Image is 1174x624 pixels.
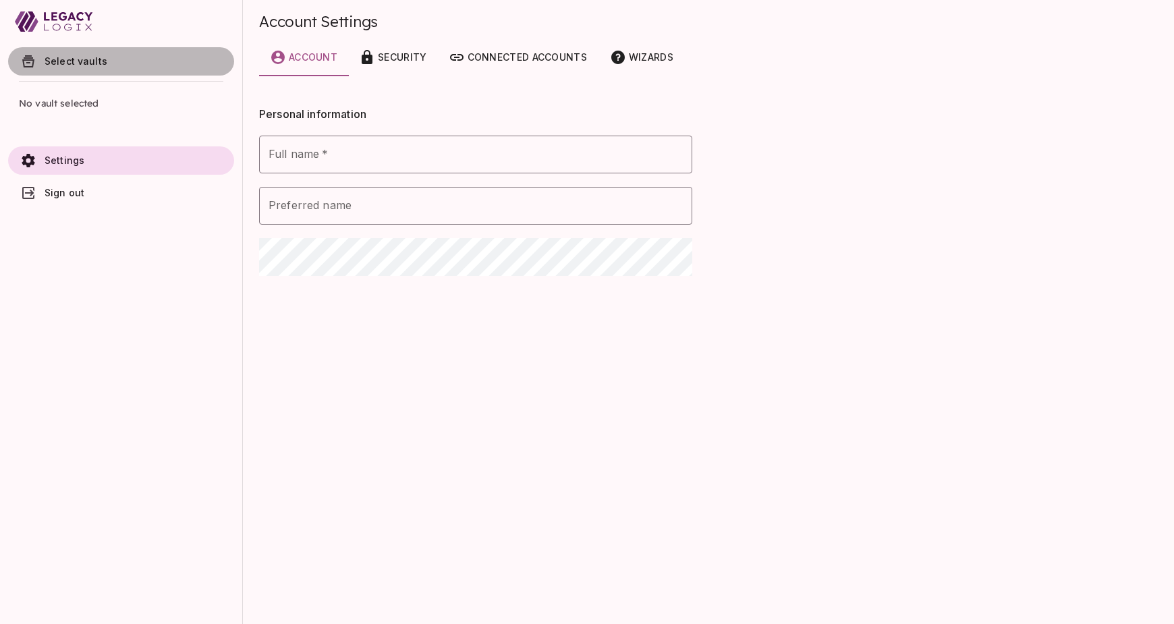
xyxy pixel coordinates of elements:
[359,49,426,65] div: Security
[270,49,337,65] div: Account
[19,87,223,119] span: No vault selected
[610,49,673,65] div: Wizards
[259,106,692,122] p: Personal information
[8,47,234,76] a: Select vaults
[259,12,378,31] span: Account Settings
[8,179,234,207] a: Sign out
[45,154,84,166] span: Settings
[45,187,84,198] span: Sign out
[45,55,107,67] span: Select vaults
[449,49,587,65] div: Connected accounts
[259,44,1158,71] div: customized tabs example
[8,146,234,175] a: Settings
